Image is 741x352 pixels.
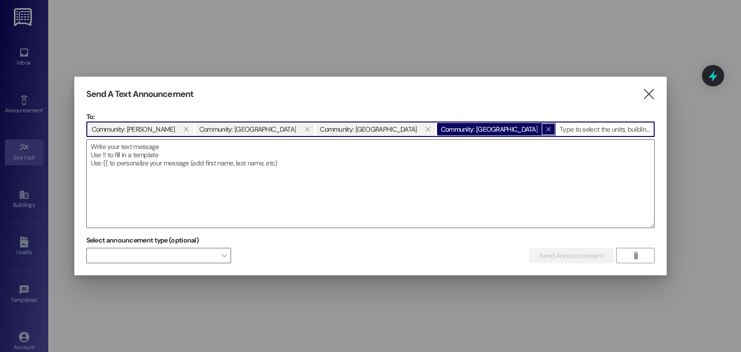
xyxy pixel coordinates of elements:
button: Community: Village of Greenbriar [541,123,556,135]
span: Community: Alto [320,123,416,135]
button: Send Announcement [529,248,614,263]
p: To: [86,112,655,122]
i:  [304,125,310,133]
label: Select announcement type (optional) [86,233,199,248]
i:  [642,89,655,99]
button: Community: Susan Kay [179,123,193,135]
i:  [425,125,430,133]
span: Community: Village of Greenbriar [441,123,537,135]
input: Type to select the units, buildings, or communities you want to message. (e.g. 'Unit 1A', 'Buildi... [557,122,654,136]
span: Community: Terrace Gardens [199,123,296,135]
span: Community: Susan Kay [92,123,175,135]
i:  [632,252,639,259]
button: Community: Alto [421,123,435,135]
i:  [183,125,189,133]
h3: Send A Text Announcement [86,89,193,100]
span: Send Announcement [539,251,604,261]
button: Community: Terrace Gardens [300,123,314,135]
